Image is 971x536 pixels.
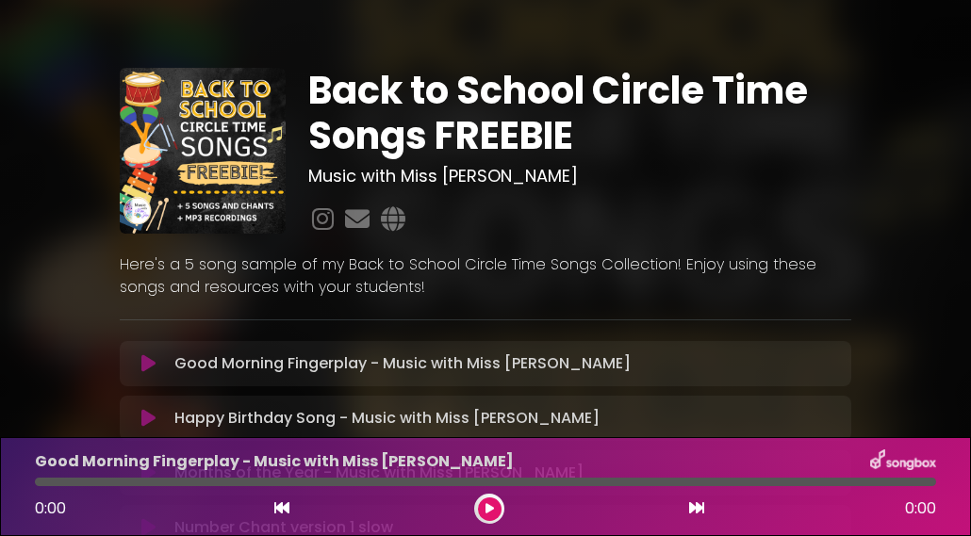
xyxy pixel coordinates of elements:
[870,449,936,474] img: songbox-logo-white.png
[120,253,851,299] p: Here's a 5 song sample of my Back to School Circle Time Songs Collection! Enjoy using these songs...
[308,166,851,187] h3: Music with Miss [PERSON_NAME]
[35,450,514,473] p: Good Morning Fingerplay - Music with Miss [PERSON_NAME]
[905,497,936,520] span: 0:00
[35,497,66,519] span: 0:00
[174,352,631,375] p: Good Morning Fingerplay - Music with Miss [PERSON_NAME]
[174,407,600,430] p: Happy Birthday Song - Music with Miss [PERSON_NAME]
[308,68,851,158] h1: Back to School Circle Time Songs FREEBIE
[120,68,286,234] img: FaQTVlJfRiSsofDUrnRH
